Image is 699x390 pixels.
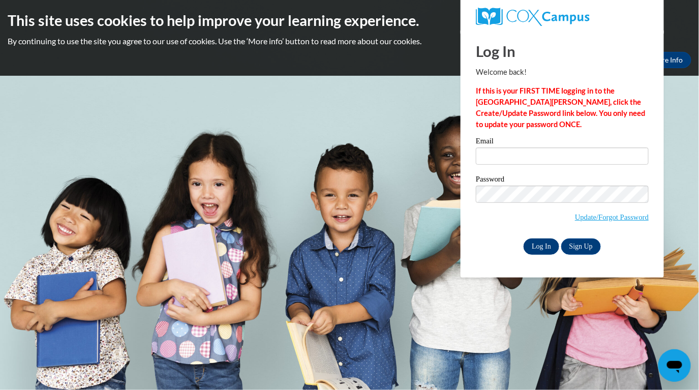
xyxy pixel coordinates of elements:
[476,8,649,26] a: COX Campus
[476,137,649,147] label: Email
[644,52,691,68] a: More Info
[476,8,590,26] img: COX Campus
[8,36,691,47] p: By continuing to use the site you agree to our use of cookies. Use the ‘More info’ button to read...
[561,238,601,255] a: Sign Up
[476,41,649,62] h1: Log In
[8,10,691,31] h2: This site uses cookies to help improve your learning experience.
[524,238,559,255] input: Log In
[476,175,649,186] label: Password
[476,86,645,129] strong: If this is your FIRST TIME logging in to the [GEOGRAPHIC_DATA][PERSON_NAME], click the Create/Upd...
[476,67,649,78] p: Welcome back!
[575,213,649,221] a: Update/Forgot Password
[658,349,691,382] iframe: Button to launch messaging window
